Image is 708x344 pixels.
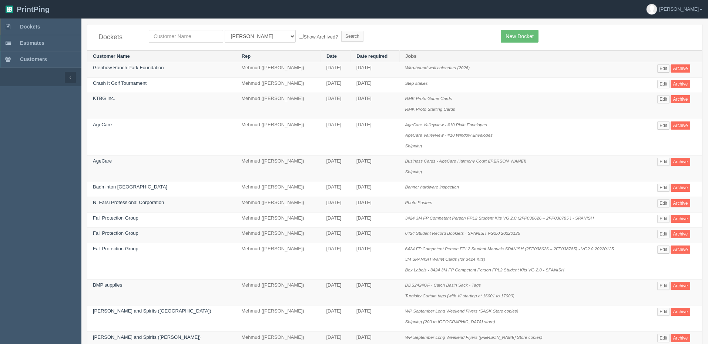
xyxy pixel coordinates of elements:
[351,156,400,181] td: [DATE]
[321,119,350,156] td: [DATE]
[236,243,321,280] td: Mehmud ([PERSON_NAME])
[236,212,321,228] td: Mehmud ([PERSON_NAME])
[647,4,657,14] img: avatar_default-7531ab5dedf162e01f1e0bb0964e6a185e93c5c22dfe317fb01d7f8cd2b1632c.jpg
[405,257,486,261] i: 3M SPANISH Wallet Cards (for 3424 Kits)
[351,305,400,331] td: [DATE]
[657,230,670,238] a: Edit
[236,305,321,331] td: Mehmud ([PERSON_NAME])
[405,133,493,137] i: AgeCare Valleyview - #10 Window Envelopes
[657,334,670,342] a: Edit
[321,62,350,78] td: [DATE]
[321,212,350,228] td: [DATE]
[149,30,223,43] input: Customer Name
[405,122,487,127] i: AgeCare Valleyview - #10 Plain Envelopes
[351,77,400,93] td: [DATE]
[236,156,321,181] td: Mehmud ([PERSON_NAME])
[321,181,350,197] td: [DATE]
[299,34,303,39] input: Show Archived?
[671,158,690,166] a: Archive
[321,77,350,93] td: [DATE]
[405,169,422,174] i: Shipping
[93,215,138,221] a: Fall Protection Group
[321,243,350,280] td: [DATE]
[671,121,690,130] a: Archive
[326,53,337,59] a: Date
[236,77,321,93] td: Mehmud ([PERSON_NAME])
[236,228,321,243] td: Mehmud ([PERSON_NAME])
[405,231,520,236] i: 6424 Student Record Booklets - SPANISH VG2.0 20220125
[501,30,538,43] a: New Docket
[93,96,115,101] a: KTBG Inc.
[351,93,400,119] td: [DATE]
[657,95,670,103] a: Edit
[20,40,44,46] span: Estimates
[657,199,670,207] a: Edit
[321,197,350,212] td: [DATE]
[405,143,422,148] i: Shipping
[405,96,452,101] i: RMK Proto Game Cards
[351,228,400,243] td: [DATE]
[400,50,652,62] th: Jobs
[93,184,167,190] a: Badminton [GEOGRAPHIC_DATA]
[671,308,690,316] a: Archive
[351,181,400,197] td: [DATE]
[6,6,13,13] img: logo-3e63b451c926e2ac314895c53de4908e5d424f24456219fb08d385ab2e579770.png
[657,121,670,130] a: Edit
[405,246,614,251] i: 6424 FP Competent Person FPL2 Student Manuals SPANISH (2FP038626 – 2FP038785) - VG2.0 20220125
[356,53,387,59] a: Date required
[93,246,138,251] a: Fall Protection Group
[93,230,138,236] a: Fall Protection Group
[93,80,147,86] a: Crash It Golf Tournament
[657,80,670,88] a: Edit
[671,80,690,88] a: Archive
[405,81,428,86] i: Step stakes
[93,158,112,164] a: AgeCare
[671,184,690,192] a: Archive
[405,319,495,324] i: Shipping (200 to [GEOGRAPHIC_DATA] store)
[671,246,690,254] a: Archive
[351,119,400,156] td: [DATE]
[93,282,122,288] a: BMP supplies
[236,62,321,78] td: Mehmud ([PERSON_NAME])
[236,93,321,119] td: Mehmud ([PERSON_NAME])
[671,282,690,290] a: Archive
[351,280,400,305] td: [DATE]
[405,158,527,163] i: Business Cards - AgeCare Harmony Court ([PERSON_NAME])
[671,334,690,342] a: Archive
[671,230,690,238] a: Archive
[405,216,594,220] i: 3424 3M FP Competent Person FPL2 Student Kits VG 2.0 (2FP038626 – 2FP038785 ) - SPANISH
[93,200,164,205] a: N. Farsi Professional Corporation
[671,64,690,73] a: Archive
[242,53,251,59] a: Rep
[236,119,321,156] td: Mehmud ([PERSON_NAME])
[405,200,432,205] i: Photo Posters
[657,246,670,254] a: Edit
[351,212,400,228] td: [DATE]
[405,308,519,313] i: WP September Long Weekend Flyers (SASK Store copies)
[351,197,400,212] td: [DATE]
[299,32,338,41] label: Show Archived?
[236,181,321,197] td: Mehmud ([PERSON_NAME])
[671,215,690,223] a: Archive
[405,267,564,272] i: Box Labels - 3424 3M FP Competent Person FPL2 Student Kits VG 2.0 - SPANISH
[405,335,543,340] i: WP September Long Weekend Flyers ([PERSON_NAME] Store copies)
[236,197,321,212] td: Mehmud ([PERSON_NAME])
[93,122,112,127] a: AgeCare
[20,56,47,62] span: Customers
[93,53,130,59] a: Customer Name
[657,215,670,223] a: Edit
[405,184,459,189] i: Banner hardware inspection
[405,283,481,287] i: DDS2424OF - Catch Basin Sack - Tags
[351,62,400,78] td: [DATE]
[321,280,350,305] td: [DATE]
[405,65,470,70] i: Wiro-bound wall calendars (2026)
[341,31,363,42] input: Search
[321,156,350,181] td: [DATE]
[351,243,400,280] td: [DATE]
[20,24,40,30] span: Dockets
[93,65,164,70] a: Glenbow Ranch Park Foundation
[657,282,670,290] a: Edit
[321,228,350,243] td: [DATE]
[405,107,455,111] i: RMK Proto Starting Cards
[405,293,514,298] i: Turbidity Curtain tags (with VI starting at 16001 to 17000)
